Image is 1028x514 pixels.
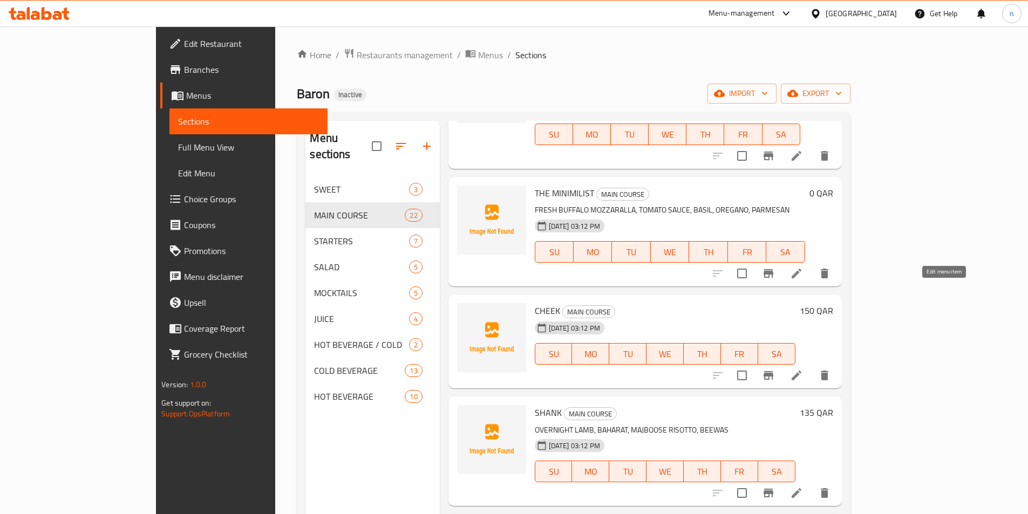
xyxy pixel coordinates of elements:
button: TH [684,461,721,482]
span: Coverage Report [184,322,319,335]
button: FR [721,461,758,482]
li: / [336,49,339,61]
span: MO [576,464,605,479]
div: MOCKTAILS5 [305,280,439,306]
span: n [1010,8,1014,19]
span: 13 [405,366,421,376]
a: Edit Restaurant [160,31,328,57]
div: STARTERS [314,235,409,248]
button: delete [812,480,838,506]
a: Edit menu item [790,149,803,162]
img: CHEEK [457,303,526,372]
button: FR [724,124,762,145]
button: TU [612,241,650,263]
button: MO [572,461,609,482]
span: [DATE] 03:12 PM [544,323,604,333]
span: 1.0.0 [190,378,207,392]
h6: 0 QAR [809,186,833,201]
span: SU [540,346,568,362]
button: Branch-specific-item [755,362,781,388]
span: Promotions [184,244,319,257]
a: Coupons [160,212,328,238]
button: SU [535,461,573,482]
span: SU [540,244,569,260]
div: items [409,338,423,351]
button: Branch-specific-item [755,480,781,506]
span: JUICE [314,312,409,325]
span: Edit Restaurant [184,37,319,50]
span: Grocery Checklist [184,348,319,361]
span: COLD BEVERAGE [314,364,405,377]
span: Full Menu View [178,141,319,154]
span: SU [540,127,569,142]
a: Coverage Report [160,316,328,341]
div: COLD BEVERAGE13 [305,358,439,383]
div: SALAD5 [305,254,439,280]
span: TU [614,346,642,362]
nav: breadcrumb [297,48,850,62]
span: Upsell [184,296,319,309]
a: Edit menu item [790,267,803,280]
div: items [405,390,422,403]
span: SU [540,464,568,479]
nav: Menu sections [305,172,439,414]
img: SHANK [457,405,526,474]
button: TU [611,124,649,145]
a: Menus [465,48,503,62]
div: items [405,364,422,377]
span: MAIN COURSE [563,306,615,318]
span: 22 [405,210,421,221]
button: import [707,84,777,104]
button: Branch-specific-item [755,261,781,286]
button: WE [646,343,684,365]
button: SU [535,241,574,263]
span: export [789,87,842,100]
div: Inactive [334,88,366,101]
span: MAIN COURSE [597,188,649,201]
span: 10 [405,392,421,402]
a: Promotions [160,238,328,264]
button: SA [758,343,795,365]
span: TH [691,127,720,142]
span: CHEEK [535,303,560,319]
span: FR [725,346,754,362]
div: SALAD [314,261,409,273]
span: SWEET [314,183,409,196]
span: TH [688,464,717,479]
a: Edit Menu [169,160,328,186]
div: JUICE4 [305,306,439,332]
span: WE [655,244,685,260]
span: TU [614,464,642,479]
button: SA [758,461,795,482]
span: MO [578,244,608,260]
p: OVERNIGHT LAMB, BAHARAT, MAJBOOSE RISOTTO, BEEWAS [535,423,795,437]
span: [DATE] 03:12 PM [544,441,604,451]
div: [GEOGRAPHIC_DATA] [826,8,897,19]
span: WE [651,464,679,479]
button: TU [609,343,646,365]
span: TU [616,244,646,260]
a: Choice Groups [160,186,328,212]
span: FR [725,464,754,479]
span: FR [732,244,762,260]
a: Upsell [160,290,328,316]
button: export [781,84,850,104]
button: SA [766,241,805,263]
span: TH [688,346,717,362]
span: SA [767,127,796,142]
span: MOCKTAILS [314,286,409,299]
span: Restaurants management [357,49,453,61]
span: Get support on: [161,396,211,410]
button: MO [574,241,612,263]
span: [DATE] 03:12 PM [544,221,604,231]
span: Menus [186,89,319,102]
a: Sections [169,108,328,134]
span: Branches [184,63,319,76]
span: Select all sections [365,135,388,157]
button: TH [689,241,727,263]
button: WE [651,241,689,263]
span: Sections [515,49,546,61]
button: delete [812,362,838,388]
button: Branch-specific-item [755,143,781,169]
span: 4 [410,314,422,324]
